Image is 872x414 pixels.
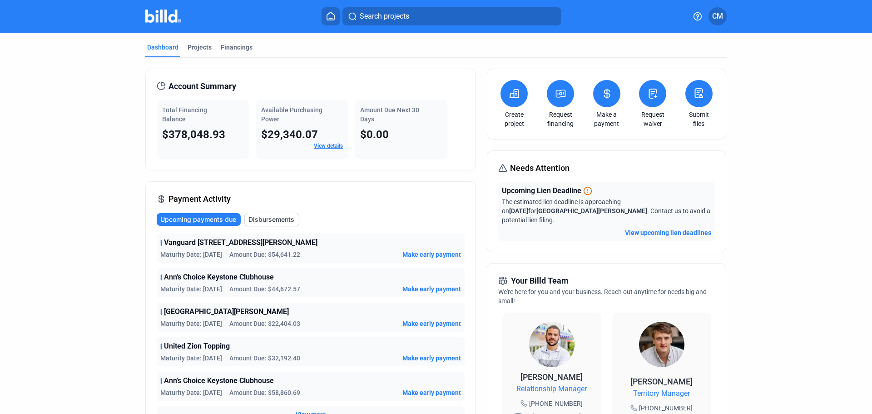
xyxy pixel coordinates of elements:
a: Request financing [545,110,576,128]
span: Upcoming payments due [160,215,236,224]
button: Disbursements [244,213,299,226]
span: [PHONE_NUMBER] [639,404,693,413]
button: CM [708,7,727,25]
span: CM [712,11,723,22]
span: [PHONE_NUMBER] [529,399,583,408]
a: Request waiver [637,110,669,128]
span: [PERSON_NAME] [630,377,693,386]
button: Make early payment [402,284,461,294]
span: Maturity Date: [DATE] [160,319,222,328]
button: View upcoming lien deadlines [625,228,711,237]
span: Account Summary [168,80,236,93]
span: Vanguard [STREET_ADDRESS][PERSON_NAME] [164,237,317,248]
div: Dashboard [147,43,178,52]
span: Territory Manager [633,388,690,399]
span: Amount Due: $54,641.22 [229,250,300,259]
span: Amount Due: $44,672.57 [229,284,300,294]
span: United Zion Topping [164,341,230,352]
span: Amount Due Next 30 Days [360,106,419,123]
span: Relationship Manager [516,384,587,394]
span: The estimated lien deadline is approaching on for . Contact us to avoid a potential lien filing. [502,198,710,224]
a: Make a payment [591,110,623,128]
span: Search projects [360,11,409,22]
span: [GEOGRAPHIC_DATA][PERSON_NAME] [536,207,647,214]
span: Amount Due: $58,860.69 [229,388,300,397]
div: Projects [188,43,212,52]
button: Make early payment [402,354,461,363]
span: Disbursements [248,215,294,224]
a: View details [314,143,343,149]
span: Ann's Choice Keystone Clubhouse [164,272,274,283]
span: Upcoming Lien Deadline [502,185,581,196]
span: $378,048.93 [162,128,225,141]
span: Total Financing Balance [162,106,207,123]
a: Submit files [683,110,715,128]
img: Billd Company Logo [145,10,181,23]
span: $0.00 [360,128,389,141]
a: Create project [498,110,530,128]
button: Make early payment [402,319,461,328]
span: $29,340.07 [261,128,318,141]
span: Maturity Date: [DATE] [160,388,222,397]
span: [PERSON_NAME] [520,372,583,382]
span: [DATE] [509,207,528,214]
span: [GEOGRAPHIC_DATA][PERSON_NAME] [164,306,289,317]
span: We're here for you and your business. Reach out anytime for needs big and small! [498,288,707,304]
span: Available Purchasing Power [261,106,322,123]
button: Make early payment [402,250,461,259]
span: Maturity Date: [DATE] [160,354,222,363]
img: Relationship Manager [529,322,575,367]
span: Maturity Date: [DATE] [160,250,222,259]
div: Financings [221,43,253,52]
span: Payment Activity [168,193,231,205]
span: Ann's Choice Keystone Clubhouse [164,375,274,386]
span: Needs Attention [510,162,570,175]
button: Upcoming payments due [157,213,241,226]
span: Amount Due: $22,404.03 [229,319,300,328]
span: Maturity Date: [DATE] [160,284,222,294]
img: Territory Manager [639,322,684,367]
span: Amount Due: $32,192.40 [229,354,300,363]
button: Search projects [342,7,561,25]
span: Your Billd Team [511,274,569,287]
button: Make early payment [402,388,461,397]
